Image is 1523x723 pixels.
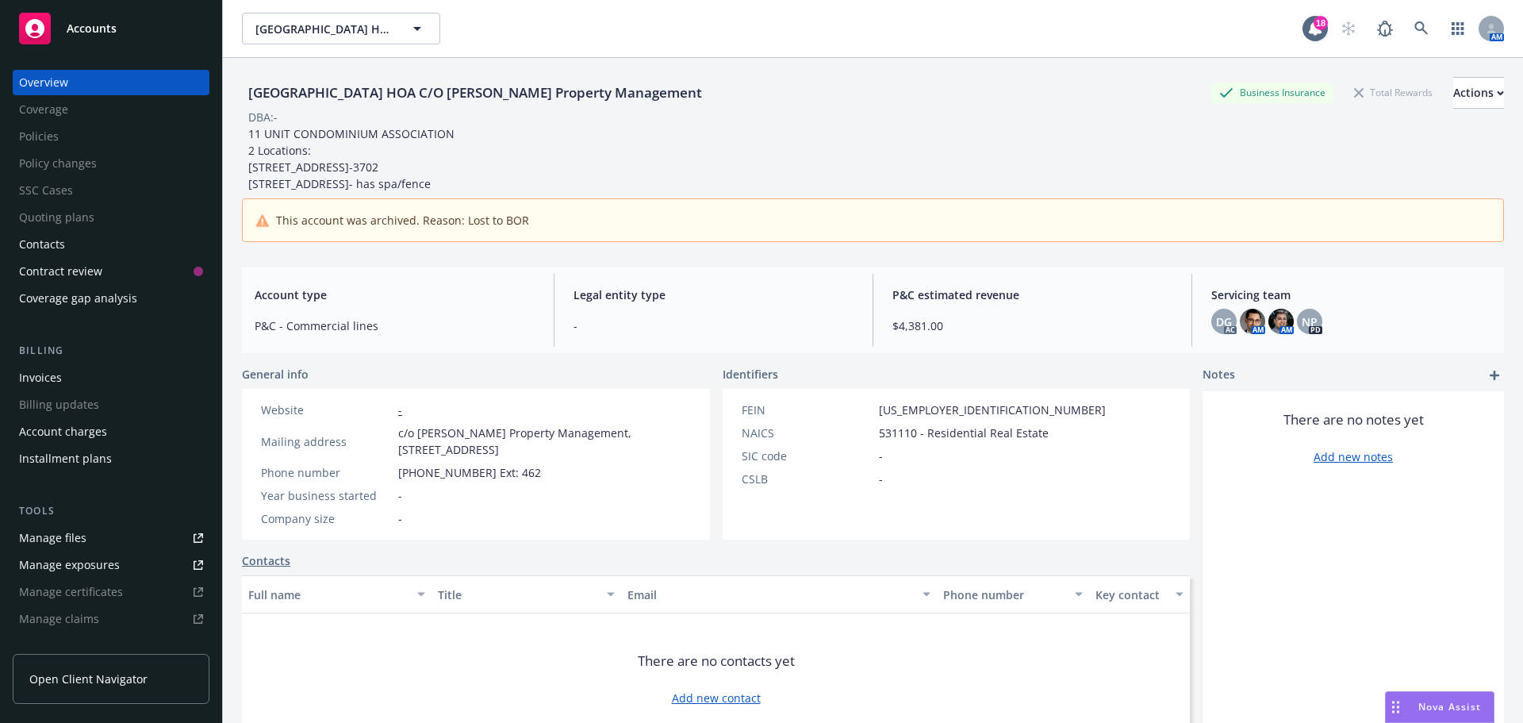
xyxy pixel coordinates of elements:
[1418,700,1481,713] span: Nova Assist
[1485,366,1504,385] a: add
[13,205,209,230] span: Quoting plans
[879,471,883,487] span: -
[621,575,937,613] button: Email
[432,575,621,613] button: Title
[672,690,761,706] a: Add new contact
[742,448,873,464] div: SIC code
[276,212,529,229] span: This account was archived. Reason: Lost to BOR
[13,552,209,578] a: Manage exposures
[13,97,209,122] span: Coverage
[19,70,68,95] div: Overview
[13,392,209,417] span: Billing updates
[937,575,1088,613] button: Phone number
[19,365,62,390] div: Invoices
[261,487,392,504] div: Year business started
[742,402,873,418] div: FEIN
[261,464,392,481] div: Phone number
[13,365,209,390] a: Invoices
[248,126,458,191] span: 11 UNIT CONDOMINIUM ASSOCIATION 2 Locations: [STREET_ADDRESS]-3702 [STREET_ADDRESS]- has spa/fence
[1268,309,1294,334] img: photo
[398,402,402,417] a: -
[742,471,873,487] div: CSLB
[627,586,913,603] div: Email
[19,525,86,551] div: Manage files
[892,287,1172,303] span: P&C estimated revenue
[255,317,535,334] span: P&C - Commercial lines
[13,446,209,471] a: Installment plans
[19,232,65,257] div: Contacts
[13,151,209,176] span: Policy changes
[13,579,209,605] span: Manage certificates
[13,419,209,444] a: Account charges
[1406,13,1437,44] a: Search
[398,464,541,481] span: [PHONE_NUMBER] Ext: 462
[1240,309,1265,334] img: photo
[398,487,402,504] span: -
[13,70,209,95] a: Overview
[248,586,408,603] div: Full name
[13,178,209,203] span: SSC Cases
[398,425,691,458] span: c/o [PERSON_NAME] Property Management, [STREET_ADDRESS]
[1314,16,1328,30] div: 18
[19,552,120,578] div: Manage exposures
[1346,83,1441,102] div: Total Rewards
[13,259,209,284] a: Contract review
[1216,313,1232,330] span: DG
[574,287,854,303] span: Legal entity type
[1314,448,1393,465] a: Add new notes
[574,317,854,334] span: -
[1442,13,1474,44] a: Switch app
[261,510,392,527] div: Company size
[67,22,117,35] span: Accounts
[879,425,1049,441] span: 531110 - Residential Real Estate
[248,109,278,125] div: DBA: -
[13,343,209,359] div: Billing
[13,232,209,257] a: Contacts
[242,552,290,569] a: Contacts
[261,402,392,418] div: Website
[242,575,432,613] button: Full name
[398,510,402,527] span: -
[19,286,137,311] div: Coverage gap analysis
[1283,410,1424,429] span: There are no notes yet
[1369,13,1401,44] a: Report a Bug
[13,606,209,632] span: Manage claims
[13,286,209,311] a: Coverage gap analysis
[13,525,209,551] a: Manage files
[13,124,209,149] span: Policies
[19,259,102,284] div: Contract review
[19,419,107,444] div: Account charges
[1211,287,1491,303] span: Servicing team
[242,13,440,44] button: [GEOGRAPHIC_DATA] HOA C/O [PERSON_NAME] Property Management
[1089,575,1190,613] button: Key contact
[242,366,309,383] span: General info
[242,83,708,103] div: [GEOGRAPHIC_DATA] HOA C/O [PERSON_NAME] Property Management
[879,402,1106,418] span: [US_EMPLOYER_IDENTIFICATION_NUMBER]
[1453,77,1504,109] button: Actions
[723,366,778,383] span: Identifiers
[1386,692,1406,722] div: Drag to move
[438,586,597,603] div: Title
[255,287,535,303] span: Account type
[879,448,883,464] span: -
[1302,313,1318,330] span: NP
[13,633,209,659] span: Manage BORs
[1095,586,1166,603] div: Key contact
[943,586,1065,603] div: Phone number
[19,446,112,471] div: Installment plans
[261,433,392,450] div: Mailing address
[13,503,209,519] div: Tools
[255,21,393,37] span: [GEOGRAPHIC_DATA] HOA C/O [PERSON_NAME] Property Management
[1385,691,1494,723] button: Nova Assist
[29,671,148,687] span: Open Client Navigator
[1333,13,1364,44] a: Start snowing
[892,317,1172,334] span: $4,381.00
[1203,366,1235,385] span: Notes
[1453,78,1504,108] div: Actions
[742,425,873,441] div: NAICS
[1211,83,1333,102] div: Business Insurance
[638,652,795,671] span: There are no contacts yet
[13,6,209,51] a: Accounts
